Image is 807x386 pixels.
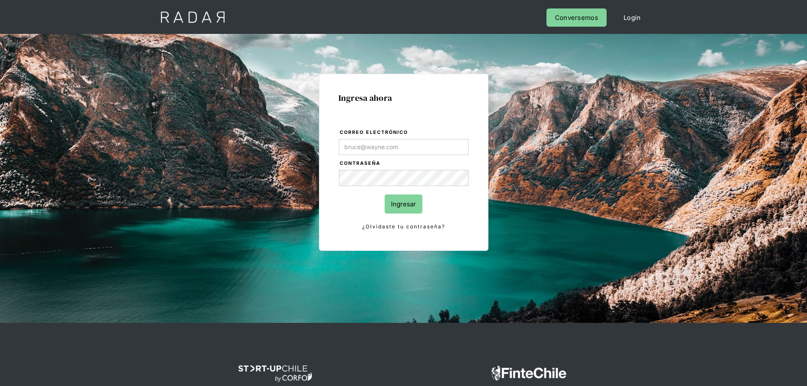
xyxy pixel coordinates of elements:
input: bruce@wayne.com [339,139,469,155]
form: Login Form [338,128,469,231]
a: Conversemos [546,8,607,27]
label: Correo electrónico [340,128,469,137]
label: Contraseña [340,159,469,168]
h1: Ingresa ahora [338,93,469,103]
a: Login [615,8,649,27]
a: ¿Olvidaste tu contraseña? [339,222,469,231]
input: Ingresar [385,194,422,214]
